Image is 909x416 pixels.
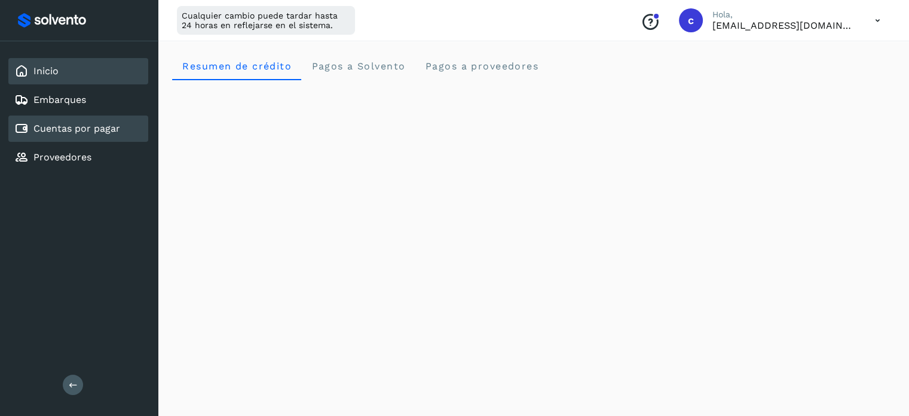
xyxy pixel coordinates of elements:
[8,116,148,142] div: Cuentas por pagar
[177,6,355,35] div: Cualquier cambio puede tardar hasta 24 horas en reflejarse en el sistema.
[33,94,86,105] a: Embarques
[8,144,148,171] div: Proveedores
[8,87,148,113] div: Embarques
[311,60,405,72] span: Pagos a Solvento
[424,60,538,72] span: Pagos a proveedores
[33,123,120,134] a: Cuentas por pagar
[33,151,91,163] a: Proveedores
[712,20,856,31] p: cxp1@53cargo.com
[8,58,148,84] div: Inicio
[33,65,59,77] a: Inicio
[182,60,292,72] span: Resumen de crédito
[712,10,856,20] p: Hola,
